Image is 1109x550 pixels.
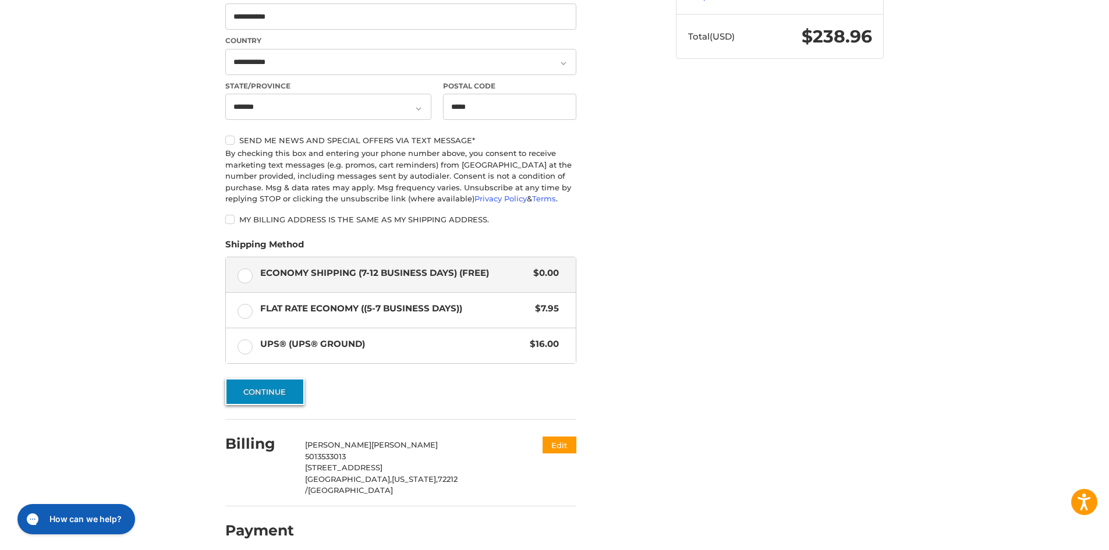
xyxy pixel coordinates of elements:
[225,148,576,205] div: By checking this box and entering your phone number above, you consent to receive marketing text ...
[305,452,346,461] span: 5013533013
[802,26,872,47] span: $238.96
[305,474,392,484] span: [GEOGRAPHIC_DATA],
[260,338,525,351] span: UPS® (UPS® Ground)
[225,36,576,46] label: Country
[260,267,528,280] span: Economy Shipping (7-12 Business Days) (Free)
[532,194,556,203] a: Terms
[474,194,527,203] a: Privacy Policy
[225,378,304,405] button: Continue
[225,136,576,145] label: Send me news and special offers via text message*
[305,440,371,449] span: [PERSON_NAME]
[305,463,382,472] span: [STREET_ADDRESS]
[225,521,294,540] h2: Payment
[308,485,393,495] span: [GEOGRAPHIC_DATA]
[392,474,438,484] span: [US_STATE],
[543,437,576,453] button: Edit
[529,302,559,315] span: $7.95
[527,267,559,280] span: $0.00
[1013,519,1109,550] iframe: Google Customer Reviews
[524,338,559,351] span: $16.00
[260,302,530,315] span: Flat Rate Economy ((5-7 Business Days))
[12,500,139,538] iframe: Gorgias live chat messenger
[225,215,576,224] label: My billing address is the same as my shipping address.
[225,238,304,257] legend: Shipping Method
[305,474,458,495] span: 72212 /
[225,435,293,453] h2: Billing
[225,81,431,91] label: State/Province
[443,81,577,91] label: Postal Code
[371,440,438,449] span: [PERSON_NAME]
[688,31,735,42] span: Total (USD)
